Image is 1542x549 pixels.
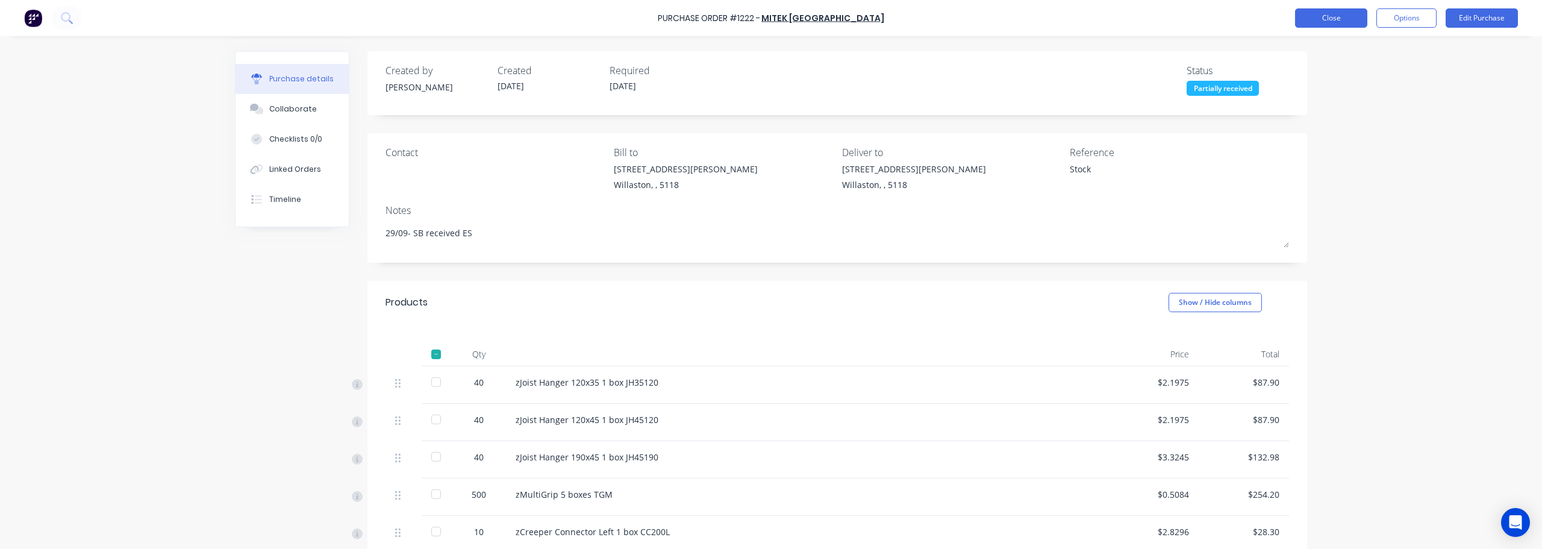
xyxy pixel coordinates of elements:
[516,413,1099,426] div: zJoist Hanger 120x45 1 box JH45120
[1376,8,1437,28] button: Options
[1118,525,1189,538] div: $2.8296
[1118,488,1189,501] div: $0.5084
[1446,8,1518,28] button: Edit Purchase
[1208,525,1279,538] div: $28.30
[269,194,301,205] div: Timeline
[498,63,600,78] div: Created
[269,104,317,115] div: Collaborate
[385,295,428,310] div: Products
[236,124,349,154] button: Checklists 0/0
[461,413,496,426] div: 40
[1070,163,1220,190] textarea: Stock
[842,145,1061,160] div: Deliver to
[658,12,760,25] div: Purchase Order #1222 -
[461,488,496,501] div: 500
[461,451,496,463] div: 40
[761,12,884,24] a: MiTek [GEOGRAPHIC_DATA]
[385,221,1289,248] textarea: 29/09- SB received ES
[385,63,488,78] div: Created by
[516,525,1099,538] div: zCreeper Connector Left 1 box CC200L
[236,94,349,124] button: Collaborate
[1118,413,1189,426] div: $2.1975
[1199,342,1289,366] div: Total
[269,134,322,145] div: Checklists 0/0
[614,178,758,191] div: Willaston, , 5118
[516,451,1099,463] div: zJoist Hanger 190x45 1 box JH45190
[842,178,986,191] div: Willaston, , 5118
[385,145,605,160] div: Contact
[1169,293,1262,312] button: Show / Hide columns
[269,164,321,175] div: Linked Orders
[452,342,506,366] div: Qty
[24,9,42,27] img: Factory
[614,145,833,160] div: Bill to
[236,64,349,94] button: Purchase details
[1208,376,1279,389] div: $87.90
[1187,63,1289,78] div: Status
[269,74,334,84] div: Purchase details
[1187,81,1259,96] div: Partially received
[385,203,1289,218] div: Notes
[1295,8,1367,28] button: Close
[516,376,1099,389] div: zJoist Hanger 120x35 1 box JH35120
[236,184,349,215] button: Timeline
[1208,488,1279,501] div: $254.20
[1118,376,1189,389] div: $2.1975
[236,154,349,184] button: Linked Orders
[1070,145,1289,160] div: Reference
[842,163,986,175] div: [STREET_ADDRESS][PERSON_NAME]
[1501,508,1530,537] div: Open Intercom Messenger
[610,63,712,78] div: Required
[1108,342,1199,366] div: Price
[461,525,496,538] div: 10
[1208,413,1279,426] div: $87.90
[385,81,488,93] div: [PERSON_NAME]
[614,163,758,175] div: [STREET_ADDRESS][PERSON_NAME]
[516,488,1099,501] div: zMultiGrip 5 boxes TGM
[461,376,496,389] div: 40
[1208,451,1279,463] div: $132.98
[1118,451,1189,463] div: $3.3245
